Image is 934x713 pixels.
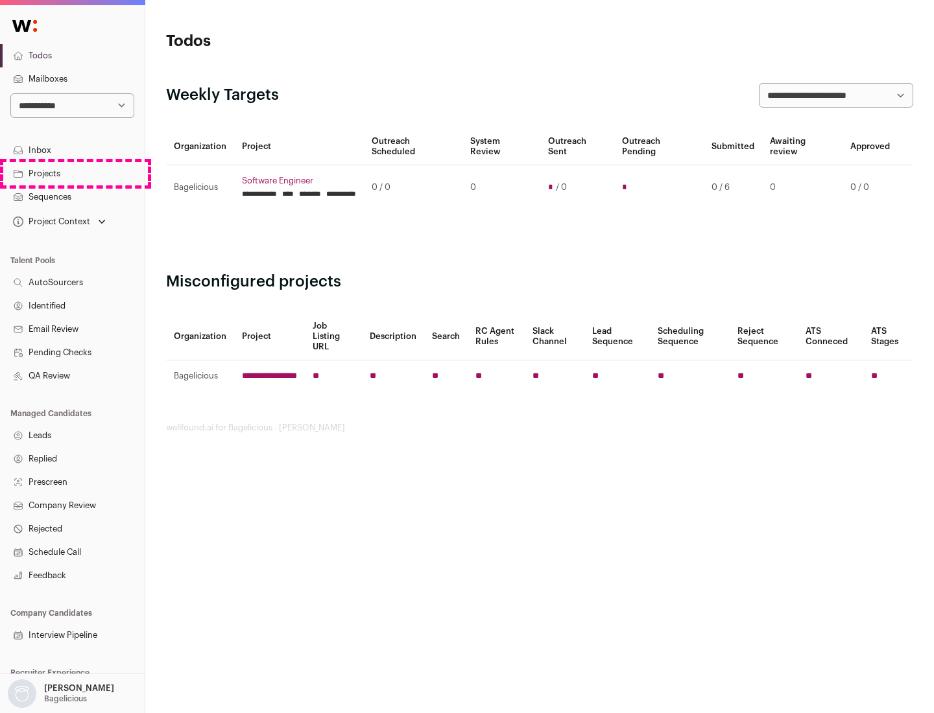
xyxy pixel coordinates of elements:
[614,128,703,165] th: Outreach Pending
[166,423,913,433] footer: wellfound:ai for Bagelicious - [PERSON_NAME]
[166,85,279,106] h2: Weekly Targets
[10,216,90,227] div: Project Context
[462,128,540,165] th: System Review
[8,679,36,708] img: nopic.png
[166,360,234,392] td: Bagelicious
[364,128,462,165] th: Outreach Scheduled
[5,13,44,39] img: Wellfound
[5,679,117,708] button: Open dropdown
[525,313,584,360] th: Slack Channel
[234,313,305,360] th: Project
[762,128,843,165] th: Awaiting review
[843,165,898,210] td: 0 / 0
[234,128,364,165] th: Project
[166,313,234,360] th: Organization
[843,128,898,165] th: Approved
[704,165,762,210] td: 0 / 6
[863,313,913,360] th: ATS Stages
[44,683,114,694] p: [PERSON_NAME]
[166,272,913,292] h2: Misconfigured projects
[584,313,650,360] th: Lead Sequence
[462,165,540,210] td: 0
[364,165,462,210] td: 0 / 0
[10,213,108,231] button: Open dropdown
[305,313,362,360] th: Job Listing URL
[650,313,730,360] th: Scheduling Sequence
[44,694,87,704] p: Bagelicious
[556,182,567,193] span: / 0
[730,313,798,360] th: Reject Sequence
[762,165,843,210] td: 0
[798,313,863,360] th: ATS Conneced
[362,313,424,360] th: Description
[166,31,415,52] h1: Todos
[704,128,762,165] th: Submitted
[166,165,234,210] td: Bagelicious
[424,313,468,360] th: Search
[540,128,615,165] th: Outreach Sent
[468,313,524,360] th: RC Agent Rules
[242,176,356,186] a: Software Engineer
[166,128,234,165] th: Organization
